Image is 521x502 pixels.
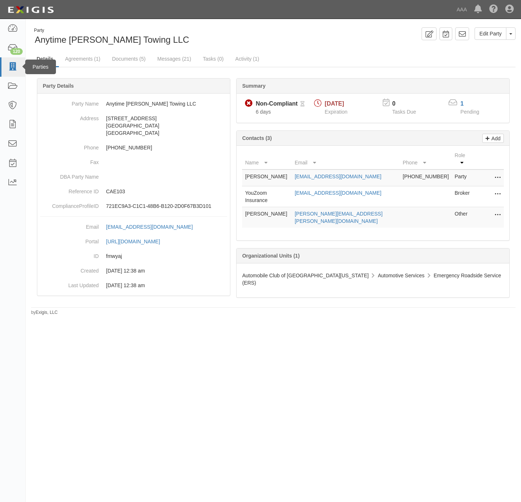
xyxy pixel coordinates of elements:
th: Phone [400,149,452,170]
td: Party [452,170,475,186]
a: AAA [453,2,471,17]
span: [DATE] [325,100,344,107]
div: Anytime Leyva Towing LLC [31,27,268,46]
a: Details [31,52,59,67]
a: [EMAIL_ADDRESS][DOMAIN_NAME] [295,174,381,179]
div: Parties [25,60,56,74]
span: Anytime [PERSON_NAME] Towing LLC [35,35,189,45]
i: Pending Review [301,102,305,107]
dt: Email [40,220,99,231]
th: Role [452,149,475,170]
i: Help Center - Complianz [489,5,498,14]
span: Tasks Due [392,109,416,115]
dd: 03/10/2023 12:38 am [40,278,227,293]
b: Party Details [43,83,74,89]
a: [EMAIL_ADDRESS][DOMAIN_NAME] [295,190,381,196]
a: Exigis, LLC [36,310,58,315]
span: Since 09/10/2025 [256,109,271,115]
dt: ComplianceProfileID [40,199,99,210]
td: Broker [452,186,475,207]
span: Automobile Club of [GEOGRAPHIC_DATA][US_STATE] [242,273,369,278]
dt: Party Name [40,96,99,107]
div: Party [34,27,189,34]
b: Organizational Units (1) [242,253,299,259]
dd: Anytime [PERSON_NAME] Towing LLC [40,96,227,111]
dt: Address [40,111,99,122]
img: logo-5460c22ac91f19d4615b14bd174203de0afe785f0fc80cf4dbbc73dc1793850b.png [5,3,56,16]
p: Add [490,134,501,142]
a: Activity (1) [230,52,265,66]
div: 120 [10,48,23,55]
dd: 03/10/2023 12:38 am [40,263,227,278]
dt: Created [40,263,99,274]
td: Other [452,207,475,228]
b: Summary [242,83,265,89]
a: Edit Party [475,27,506,40]
a: [PERSON_NAME][EMAIL_ADDRESS][PERSON_NAME][DOMAIN_NAME] [295,211,382,224]
a: Agreements (1) [60,52,106,66]
div: [EMAIL_ADDRESS][DOMAIN_NAME] [106,223,193,231]
a: [EMAIL_ADDRESS][DOMAIN_NAME] [106,224,201,230]
b: Contacts (3) [242,135,272,141]
p: CAE103 [106,188,227,195]
dt: Fax [40,155,99,166]
td: [PERSON_NAME] [242,207,291,228]
dt: DBA Party Name [40,170,99,180]
span: Automotive Services [378,273,424,278]
p: 0 [392,100,425,108]
span: Pending [460,109,479,115]
dt: Last Updated [40,278,99,289]
td: [PERSON_NAME] [242,170,291,186]
dd: [PHONE_NUMBER] [40,140,227,155]
a: Documents (5) [106,52,151,66]
small: by [31,309,58,316]
i: Non-Compliant [245,100,253,107]
th: Email [292,149,400,170]
a: Tasks (0) [197,52,229,66]
dd: [STREET_ADDRESS] [GEOGRAPHIC_DATA] [GEOGRAPHIC_DATA] [40,111,227,140]
a: Add [482,134,504,143]
th: Name [242,149,291,170]
dt: ID [40,249,99,260]
td: YouZoom Insurance [242,186,291,207]
a: Messages (21) [152,52,197,66]
dt: Phone [40,140,99,151]
dd: fmwyaj [40,249,227,263]
p: 721EC9A3-C1C1-48B6-B120-2D0F67B3D101 [106,202,227,210]
dt: Portal [40,234,99,245]
a: [URL][DOMAIN_NAME] [106,239,168,244]
td: [PHONE_NUMBER] [400,170,452,186]
dt: Reference ID [40,184,99,195]
div: Non-Compliant [256,100,298,108]
span: Expiration [325,109,347,115]
a: 1 [460,100,464,107]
